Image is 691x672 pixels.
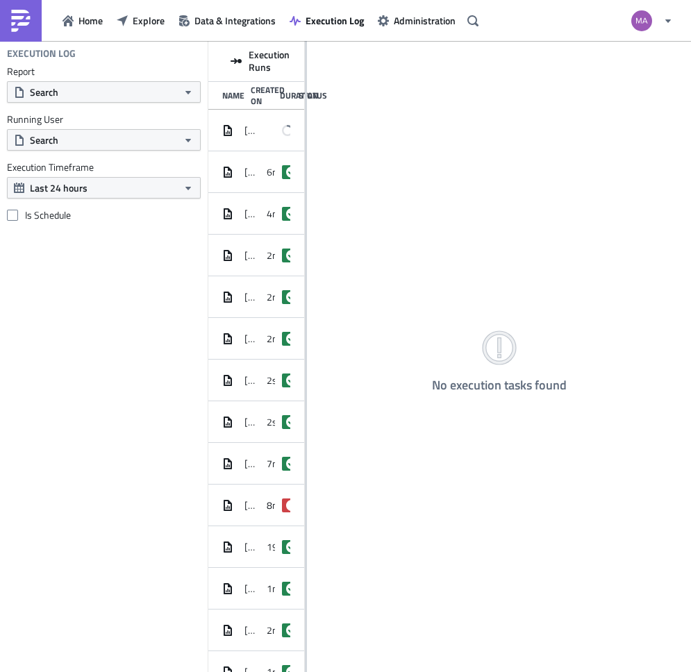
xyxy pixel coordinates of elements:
div: Name [222,90,244,101]
label: Is Schedule [7,209,201,221]
span: Home [78,13,103,28]
span: [DATE] 14:57 [244,541,260,553]
button: Data & Integrations [172,10,283,31]
span: success [286,292,297,303]
label: Running User [7,113,201,126]
span: success [286,250,297,261]
span: success [286,208,297,219]
span: 2m 34s [267,624,299,637]
span: 1m 8s [267,582,293,595]
span: Search [30,133,58,147]
span: 7m 40s [267,457,299,470]
button: Home [56,10,110,31]
span: 8m 36s [267,499,299,512]
button: Search [7,129,201,151]
button: Execution Log [283,10,371,31]
div: Created On [251,85,272,106]
span: success [286,375,297,386]
span: success [286,417,297,428]
span: 2m 7s [267,333,293,345]
span: [DATE] 09:16 [244,166,260,178]
span: Execution Runs [249,49,294,74]
span: success [286,458,297,469]
span: success [286,541,297,553]
label: Report [7,65,201,78]
span: [DATE] 08:00 [244,291,260,303]
label: Execution Timeframe [7,161,201,174]
span: 2s [267,374,277,387]
span: failed [286,500,297,511]
span: 2s [267,416,277,428]
span: [DATE] 10:30 [244,582,260,595]
button: Last 24 hours [7,177,201,199]
span: [DATE] 09:34 [244,124,260,137]
button: Search [7,81,201,103]
span: success [286,625,297,636]
span: Search [30,85,58,99]
span: success [286,167,297,178]
span: 2m 4s [267,249,293,262]
button: Explore [110,10,172,31]
span: [DATE] 15:53 [244,374,260,387]
span: [DATE] 15:17 [244,499,260,512]
span: Last 24 hours [30,180,88,195]
h4: Execution Log [7,47,76,60]
span: [DATE] 15:26 [244,457,260,470]
span: Explore [133,13,165,28]
span: Administration [394,13,456,28]
span: success [286,333,297,344]
span: 4m 54s [267,208,299,220]
span: success [286,583,297,594]
span: [DATE] 07:00 [244,333,260,345]
button: Administration [371,10,463,31]
span: Execution Log [306,13,364,28]
span: [DATE] 08:00 [244,249,260,262]
span: [DATE] 15:47 [244,416,260,428]
img: PushMetrics [10,10,32,32]
span: 6m 35s [267,166,299,178]
img: Avatar [630,9,653,33]
div: Status [299,90,311,101]
div: Duration [280,90,292,101]
span: 2m 14s [267,291,299,303]
span: [DATE] 08:30 [244,208,260,220]
span: 19m 43s [267,541,304,553]
span: [DATE] 10:30 [244,624,260,637]
h4: No execution tasks found [432,378,567,392]
span: Data & Integrations [194,13,276,28]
